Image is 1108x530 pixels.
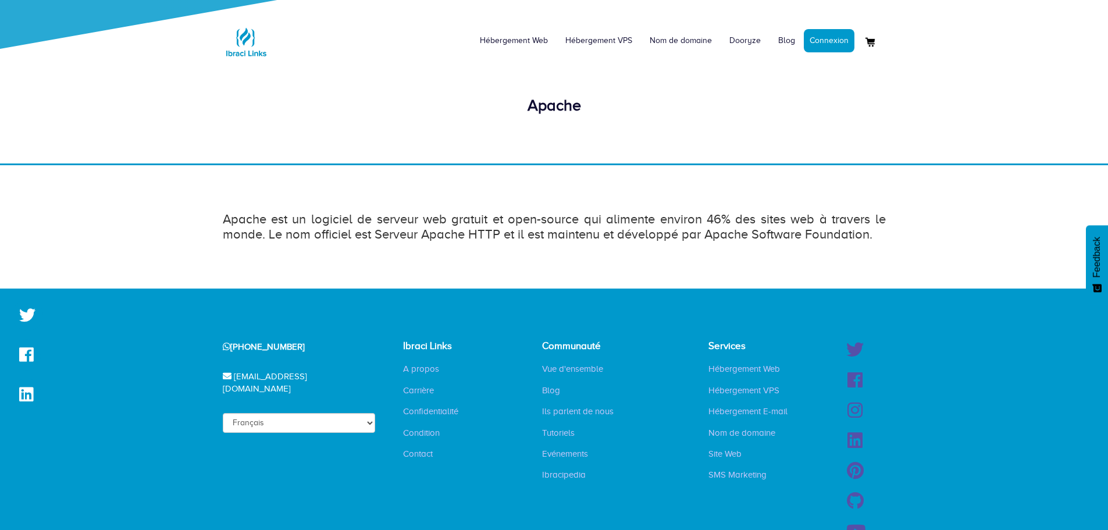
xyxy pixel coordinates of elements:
[533,469,594,481] a: Ibracipedia
[223,9,269,65] a: Logo Ibraci Links
[394,448,441,460] a: Contact
[1092,237,1102,278] span: Feedback
[769,23,804,58] a: Blog
[403,341,479,352] h4: Ibraci Links
[394,405,467,417] a: Confidentialité
[223,19,269,65] img: Logo Ibraci Links
[700,405,796,417] a: Hébergement E-mail
[721,23,769,58] a: Dooryze
[208,362,376,404] div: [EMAIL_ADDRESS][DOMAIN_NAME]
[394,427,448,439] a: Condition
[700,427,784,439] a: Nom de domaine
[700,469,775,481] a: SMS Marketing
[1086,225,1108,304] button: Feedback - Afficher l’enquête
[394,385,443,396] a: Carrière
[533,448,597,460] a: Evénements
[641,23,721,58] a: Nom de domaine
[394,363,448,375] a: A propos
[700,448,750,460] a: Site Web
[533,363,612,375] a: Vue d'ensemble
[223,94,886,117] div: Apache
[533,385,569,396] a: Blog
[700,363,789,375] a: Hébergement Web
[471,23,557,58] a: Hébergement Web
[804,29,854,52] a: Connexion
[700,385,788,396] a: Hébergement VPS
[542,341,622,352] h4: Communauté
[223,212,886,242] p: Apache est un logiciel de serveur web gratuit et open-source qui alimente environ 46% des sites w...
[708,341,796,352] h4: Services
[533,427,583,439] a: Tutoriels
[533,405,622,417] a: Ils parlent de nous
[557,23,641,58] a: Hébergement VPS
[208,332,376,362] div: [PHONE_NUMBER]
